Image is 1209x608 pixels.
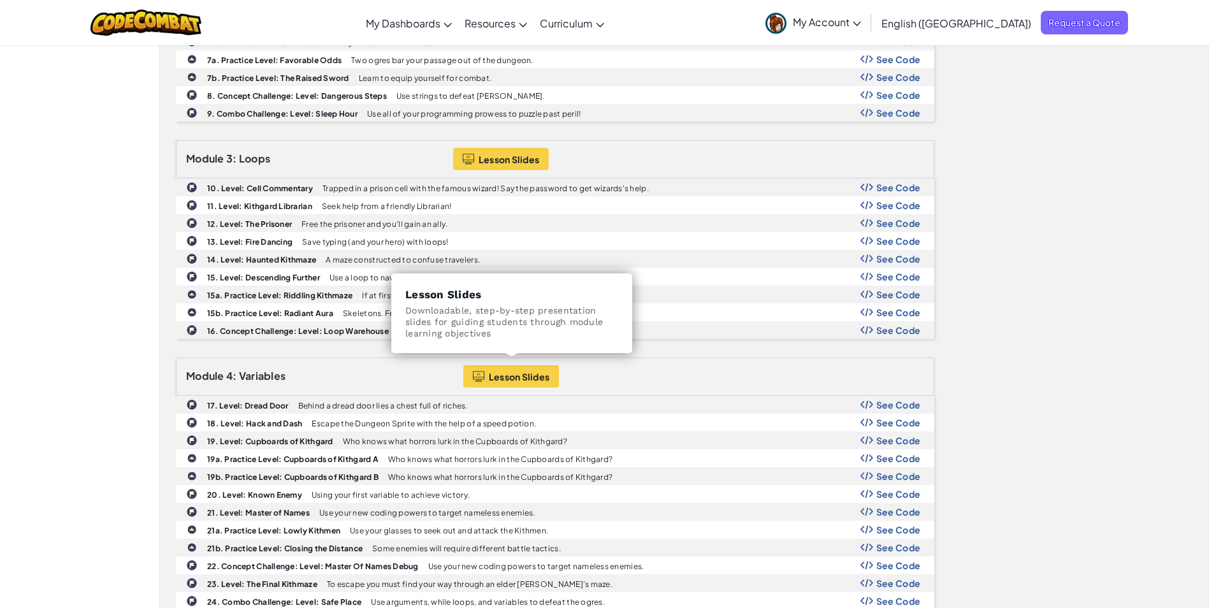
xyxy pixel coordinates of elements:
[207,419,302,428] b: 18. Level: Hack and Dash
[186,577,198,589] img: IconChallengeLevel.svg
[176,68,934,86] a: 7b. Practice Level: The Raised Sword Learn to equip yourself for combat. Show Code Logo See Code
[207,184,313,193] b: 10. Level: Cell Commentary
[533,6,611,40] a: Curriculum
[876,36,921,47] span: See Code
[322,184,649,192] p: Trapped in a prison cell with the famous wizard! Say the password to get wizards's help.
[186,488,198,500] img: IconChallengeLevel.svg
[187,72,197,82] img: IconPracticeLevel.svg
[860,436,873,445] img: Show Code Logo
[176,503,934,521] a: 21. Level: Master of Names Use your new coding powers to target nameless enemies. Show Code Logo ...
[207,454,379,464] b: 19a. Practice Level: Cupboards of Kithgard A
[793,15,861,29] span: My Account
[489,372,550,382] span: Lesson Slides
[176,485,934,503] a: 20. Level: Known Enemy Using your first variable to achieve victory. Show Code Logo See Code
[322,202,452,210] p: Seek help from a friendly Librarian!
[186,217,198,229] img: IconChallengeLevel.svg
[860,108,873,117] img: Show Code Logo
[860,254,873,263] img: Show Code Logo
[207,508,310,518] b: 21. Level: Master of Names
[176,214,934,232] a: 12. Level: The Prisoner Free the prisoner and you'll gain an ally. Show Code Logo See Code
[405,305,618,339] p: Downloadable, step-by-step presentation slides for guiding students through module learning objec...
[860,236,873,245] img: Show Code Logo
[207,255,316,264] b: 14. Level: Haunted Kithmaze
[876,471,921,481] span: See Code
[207,326,389,336] b: 16. Concept Challenge: Level: Loop Warehouse
[860,290,873,299] img: Show Code Logo
[875,6,1038,40] a: English ([GEOGRAPHIC_DATA])
[343,309,465,317] p: Skeletons. Fearsome, or fearful?
[176,539,934,556] a: 21b. Practice Level: Closing the Distance Some enemies will require different battle tactics. Sho...
[405,287,618,301] h3: Lesson Slides
[207,55,342,65] b: 7a. Practice Level: Favorable Odds
[176,250,934,268] a: 14. Level: Haunted Kithmaze A maze constructed to confuse travelers. Show Code Logo See Code
[359,6,458,40] a: My Dashboards
[329,273,456,282] p: Use a loop to navigate efficiently.
[860,489,873,498] img: Show Code Logo
[876,289,921,300] span: See Code
[186,182,198,193] img: IconChallengeLevel.svg
[207,597,361,607] b: 24. Combo Challenge: Level: Safe Place
[876,560,921,570] span: See Code
[207,273,320,282] b: 15. Level: Descending Further
[860,597,873,605] img: Show Code Logo
[176,196,934,214] a: 11. Level: Kithgard Librarian Seek help from a friendly Librarian! Show Code Logo See Code
[876,271,921,282] span: See Code
[428,562,644,570] p: Use your new coding powers to target nameless enemies.
[176,232,934,250] a: 13. Level: Fire Dancing Save typing (and your hero) with loops! Show Code Logo See Code
[876,307,921,317] span: See Code
[396,92,545,100] p: Use strings to defeat [PERSON_NAME].
[176,521,934,539] a: 21a. Practice Level: Lowly Kithmen Use your glasses to seek out and attack the Kithmen. Show Code...
[860,73,873,82] img: Show Code Logo
[302,238,449,246] p: Save typing (and your hero) with loops!
[207,73,349,83] b: 7b. Practice Level: The Raised Sword
[90,10,202,36] a: CodeCombat logo
[186,560,198,571] img: IconChallengeLevel.svg
[186,107,198,119] img: IconChallengeLevel.svg
[187,525,197,535] img: IconPracticeLevel.svg
[186,235,198,247] img: IconChallengeLevel.svg
[860,561,873,570] img: Show Code Logo
[860,55,873,64] img: Show Code Logo
[362,291,575,300] p: If at first you go astray, change your loop to find the way.
[876,507,921,517] span: See Code
[207,526,340,535] b: 21a. Practice Level: Lowly Kithmen
[186,253,198,264] img: IconChallengeLevel.svg
[350,526,548,535] p: Use your glasses to seek out and attack the Kithmen.
[239,152,270,165] span: Loops
[176,467,934,485] a: 19b. Practice Level: Cupboards of Kithgard B Who knows what horrors lurk in the Cupboards of Kith...
[186,89,198,101] img: IconChallengeLevel.svg
[1041,11,1128,34] span: Request a Quote
[759,3,867,43] a: My Account
[207,201,312,211] b: 11. Level: Kithgard Librarian
[860,400,873,409] img: Show Code Logo
[876,542,921,553] span: See Code
[187,289,197,300] img: IconPracticeLevel.svg
[876,200,921,210] span: See Code
[207,308,333,318] b: 15b. Practice Level: Radiant Aura
[876,236,921,246] span: See Code
[187,54,197,64] img: IconPracticeLevel.svg
[860,219,873,228] img: Show Code Logo
[388,473,612,481] p: Who knows what horrors lurk in the Cupboards of Kithgard?
[860,201,873,210] img: Show Code Logo
[367,110,581,118] p: Use all of your programming prowess to puzzle past peril!
[388,455,612,463] p: Who knows what horrors lurk in the Cupboards of Kithgard?
[860,579,873,588] img: Show Code Logo
[186,199,198,211] img: IconChallengeLevel.svg
[876,578,921,588] span: See Code
[765,13,786,34] img: avatar
[176,431,934,449] a: 19. Level: Cupboards of Kithgard Who knows what horrors lurk in the Cupboards of Kithgard? Show C...
[876,596,921,606] span: See Code
[186,324,198,336] img: IconChallengeLevel.svg
[453,148,549,170] button: Lesson Slides
[319,509,535,517] p: Use your new coding powers to target nameless enemies.
[207,219,292,229] b: 12. Level: The Prisoner
[458,6,533,40] a: Resources
[860,90,873,99] img: Show Code Logo
[876,72,921,82] span: See Code
[176,574,934,592] a: 23. Level: The Final Kithmaze To escape you must find your way through an elder [PERSON_NAME]'s m...
[860,454,873,463] img: Show Code Logo
[186,506,198,518] img: IconChallengeLevel.svg
[860,183,873,192] img: Show Code Logo
[860,507,873,516] img: Show Code Logo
